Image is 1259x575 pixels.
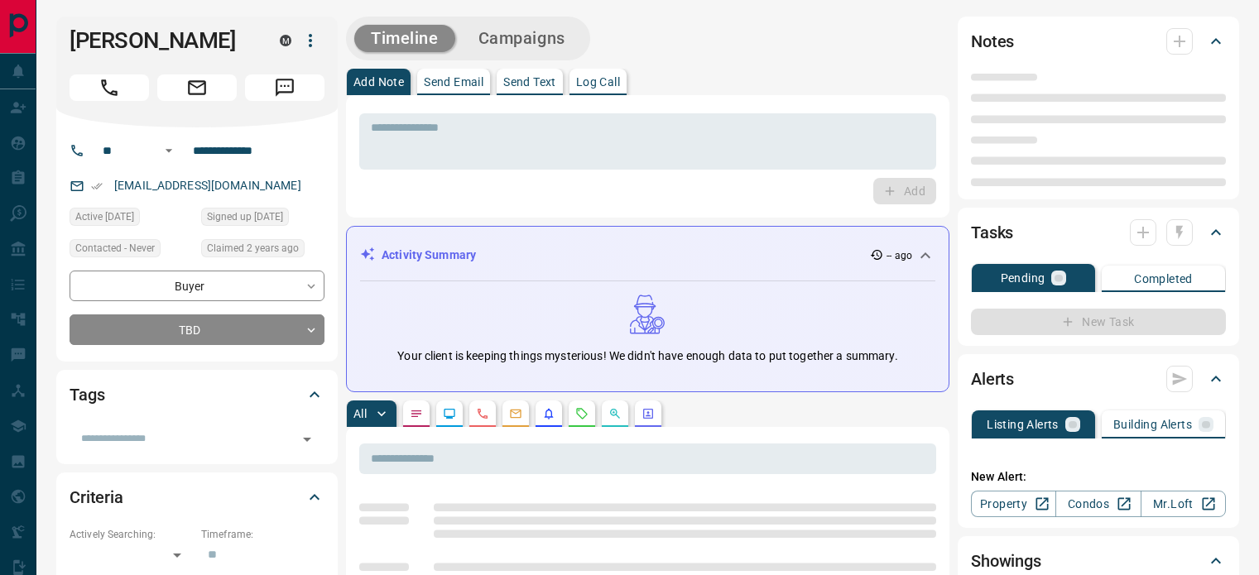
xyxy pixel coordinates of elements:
[70,271,324,301] div: Buyer
[462,25,582,52] button: Campaigns
[971,22,1226,61] div: Notes
[70,484,123,510] h2: Criteria
[280,35,291,46] div: mrloft.ca
[608,407,622,420] svg: Opportunities
[70,477,324,517] div: Criteria
[503,76,556,88] p: Send Text
[201,208,324,231] div: Wed Nov 02 2022
[353,76,404,88] p: Add Note
[971,491,1056,517] a: Property
[443,407,456,420] svg: Lead Browsing Activity
[114,179,301,192] a: [EMAIL_ADDRESS][DOMAIN_NAME]
[201,239,324,262] div: Fri Nov 04 2022
[207,208,283,225] span: Signed up [DATE]
[509,407,522,420] svg: Emails
[971,548,1041,574] h2: Showings
[159,141,179,161] button: Open
[971,28,1014,55] h2: Notes
[207,240,299,256] span: Claimed 2 years ago
[70,208,193,231] div: Tue Nov 08 2022
[971,366,1014,392] h2: Alerts
[70,314,324,345] div: TBD
[971,213,1226,252] div: Tasks
[1141,491,1226,517] a: Mr.Loft
[575,407,589,420] svg: Requests
[397,347,897,365] p: Your client is keeping things mysterious! We didn't have enough data to put together a summary.
[971,219,1013,246] h2: Tasks
[75,208,134,225] span: Active [DATE]
[1001,272,1045,284] p: Pending
[70,74,149,101] span: Call
[354,25,455,52] button: Timeline
[424,76,483,88] p: Send Email
[576,76,620,88] p: Log Call
[70,27,255,54] h1: [PERSON_NAME]
[971,468,1226,486] p: New Alert:
[70,381,104,408] h2: Tags
[75,240,155,256] span: Contacted - Never
[360,240,935,271] div: Activity Summary-- ago
[245,74,324,101] span: Message
[201,527,324,542] p: Timeframe:
[382,247,476,264] p: Activity Summary
[70,527,193,542] p: Actively Searching:
[296,428,319,451] button: Open
[542,407,555,420] svg: Listing Alerts
[353,408,367,419] p: All
[70,375,324,414] div: Tags
[887,248,912,263] p: -- ago
[1134,273,1193,285] p: Completed
[476,407,489,420] svg: Calls
[1113,419,1192,430] p: Building Alerts
[91,180,103,192] svg: Email Verified
[642,407,655,420] svg: Agent Actions
[157,74,237,101] span: Email
[1055,491,1141,517] a: Condos
[410,407,423,420] svg: Notes
[987,419,1059,430] p: Listing Alerts
[971,359,1226,399] div: Alerts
